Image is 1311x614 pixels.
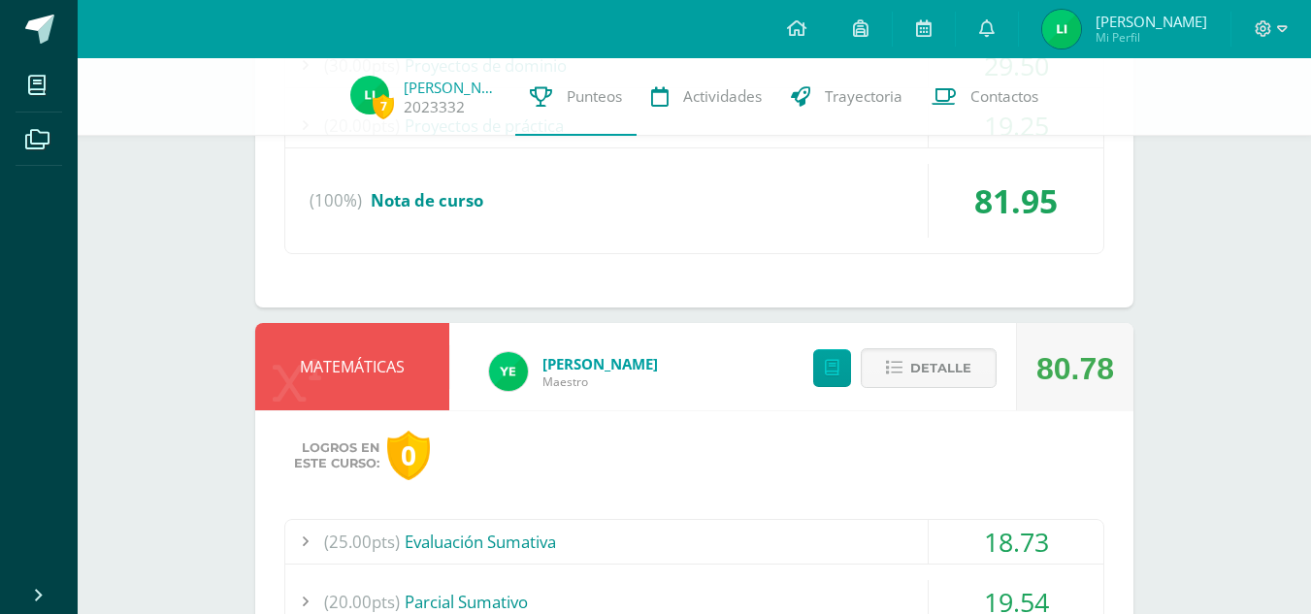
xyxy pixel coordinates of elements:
img: 9d3cfdc1a02cc045ac27f838f5e8e0d0.png [350,76,389,114]
button: Detalle [861,348,997,388]
span: [PERSON_NAME] [1096,12,1207,31]
span: Trayectoria [825,86,902,107]
span: Mi Perfil [1096,29,1207,46]
span: (25.00pts) [324,520,400,564]
img: 9d3cfdc1a02cc045ac27f838f5e8e0d0.png [1042,10,1081,48]
span: Actividades [683,86,762,107]
div: 18.73 [929,520,1103,564]
img: dfa1fd8186729af5973cf42d94c5b6ba.png [489,352,528,391]
div: 80.78 [1036,325,1114,412]
a: 2023332 [404,97,465,117]
a: Punteos [515,58,637,136]
a: Actividades [637,58,776,136]
span: Detalle [910,350,971,386]
a: [PERSON_NAME] [542,354,658,373]
a: Contactos [917,58,1053,136]
span: Nota de curso [371,189,483,211]
a: Trayectoria [776,58,917,136]
span: Punteos [567,86,622,107]
div: MATEMÁTICAS [255,323,449,410]
div: 0 [387,431,430,480]
span: Logros en este curso: [294,440,379,471]
span: 7 [373,94,394,118]
span: Contactos [970,86,1038,107]
div: 81.95 [929,164,1103,238]
div: Evaluación Sumativa [285,520,1103,564]
span: (100%) [310,164,362,238]
span: Maestro [542,373,658,390]
a: [PERSON_NAME] [404,78,501,97]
